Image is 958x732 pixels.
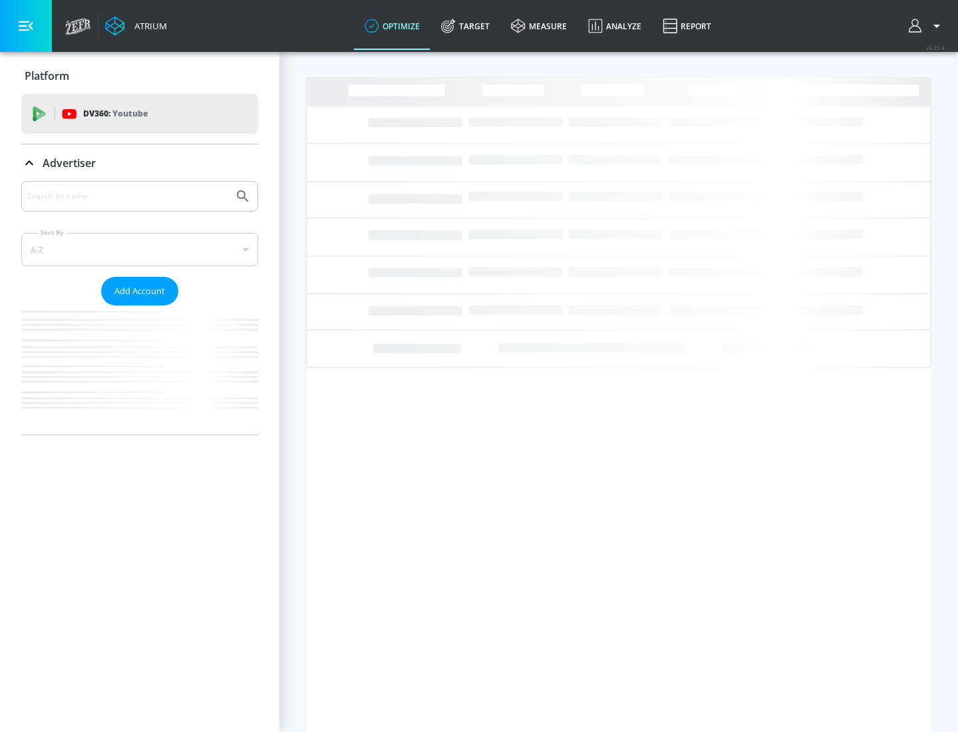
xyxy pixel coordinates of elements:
div: Advertiser [21,181,258,435]
p: DV360: [83,106,148,121]
a: Atrium [105,16,167,36]
a: Target [430,2,500,50]
span: v 4.25.4 [926,44,945,51]
a: Report [652,2,722,50]
div: Atrium [129,20,167,32]
a: Analyze [577,2,652,50]
span: Add Account [114,283,165,299]
input: Search by name [27,188,228,205]
div: Platform [21,57,258,94]
a: measure [500,2,577,50]
div: DV360: Youtube [21,94,258,134]
p: Youtube [112,106,148,120]
button: Add Account [101,277,178,305]
p: Advertiser [43,156,96,170]
label: Sort By [38,228,67,237]
div: A-Z [21,233,258,266]
div: Advertiser [21,144,258,182]
a: optimize [354,2,430,50]
nav: list of Advertiser [21,305,258,435]
p: Platform [25,69,69,83]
